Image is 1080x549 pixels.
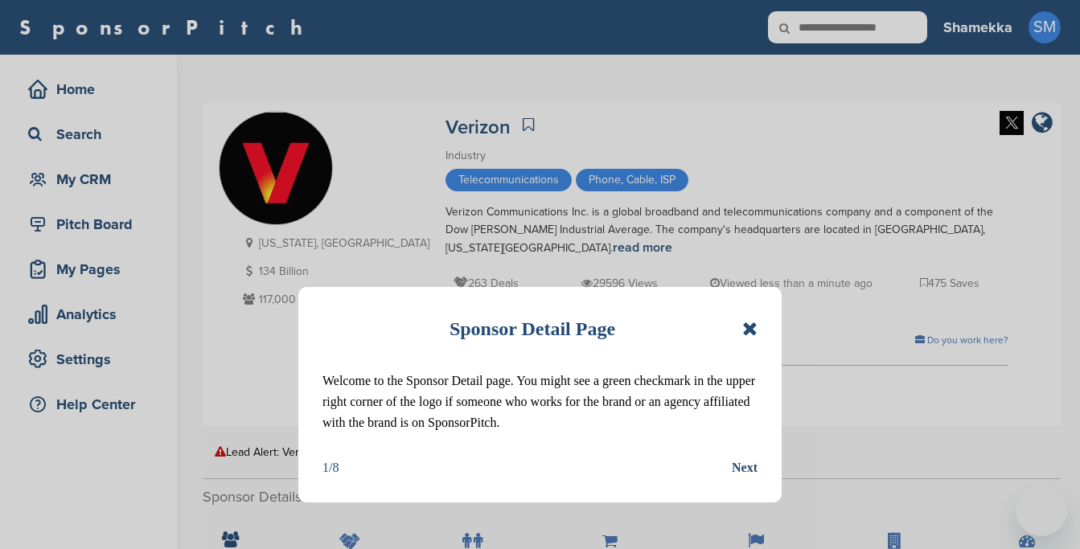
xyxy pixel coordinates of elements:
[1016,485,1067,536] iframe: Button to launch messaging window
[322,371,758,433] p: Welcome to the Sponsor Detail page. You might see a green checkmark in the upper right corner of ...
[322,457,339,478] div: 1/8
[732,457,758,478] button: Next
[450,311,615,346] h1: Sponsor Detail Page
